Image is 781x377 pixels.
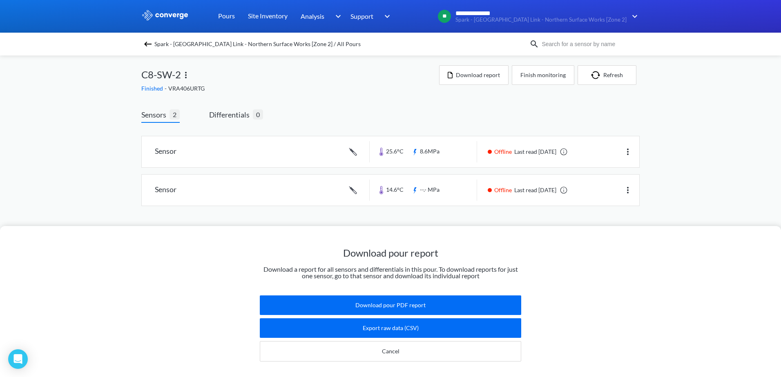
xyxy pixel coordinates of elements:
input: Search for a sensor by name [539,40,638,49]
h1: Download pour report [260,246,521,259]
span: Spark - [GEOGRAPHIC_DATA] Link - Northern Surface Works [Zone 2] [455,17,627,23]
button: Export raw data (CSV) [260,318,521,338]
img: icon-search.svg [529,39,539,49]
img: logo_ewhite.svg [141,10,189,20]
p: Download a report for all sensors and differentials in this pour. To download reports for just on... [260,266,521,279]
img: downArrow.svg [330,11,343,21]
button: Cancel [260,341,521,361]
span: Support [350,11,373,21]
button: Download pour PDF report [260,295,521,315]
img: downArrow.svg [627,11,640,21]
img: downArrow.svg [379,11,392,21]
span: Analysis [301,11,324,21]
div: Open Intercom Messenger [8,349,28,369]
span: Spark - [GEOGRAPHIC_DATA] Link - Northern Surface Works [Zone 2] / All Pours [154,38,361,50]
img: backspace.svg [143,39,153,49]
